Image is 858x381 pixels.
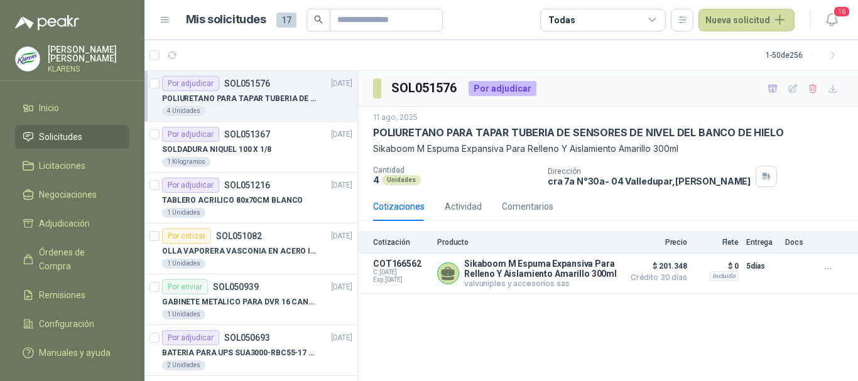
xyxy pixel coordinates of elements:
p: KLARENS [48,65,129,73]
p: POLIURETANO PARA TAPAR TUBERIA DE SENSORES DE NIVEL DEL BANCO DE HIELO [162,93,318,105]
p: Docs [785,238,810,247]
div: Por adjudicar [469,81,536,96]
p: Cantidad [373,166,538,174]
span: Configuración [39,317,94,331]
p: [DATE] [331,230,352,242]
div: 1 Unidades [162,259,205,269]
div: Por cotizar [162,228,211,244]
a: Negociaciones [15,183,129,207]
p: [DATE] [331,332,352,344]
div: Actividad [445,200,482,213]
span: Exp: [DATE] [373,276,430,284]
p: SOL051082 [216,232,262,240]
a: Solicitudes [15,125,129,149]
p: COT166562 [373,259,430,269]
div: 1 - 50 de 256 [766,45,843,65]
p: 11 ago, 2025 [373,112,418,124]
p: SOL050939 [213,282,259,291]
span: 16 [833,6,850,18]
a: Remisiones [15,283,129,307]
span: Licitaciones [39,159,85,173]
p: SOL050693 [224,333,270,342]
div: Incluido [709,271,739,281]
p: SOL051576 [224,79,270,88]
p: Producto [437,238,617,247]
p: valvuniples y accesorios sas [464,279,617,288]
p: Cotización [373,238,430,247]
button: Nueva solicitud [698,9,795,31]
span: Manuales y ayuda [39,346,111,360]
p: POLIURETANO PARA TAPAR TUBERIA DE SENSORES DE NIVEL DEL BANCO DE HIELO [373,126,783,139]
div: 1 Unidades [162,309,205,319]
p: Precio [624,238,687,247]
p: Sikaboom M Espuma Expansiva Para Relleno Y Aislamiento Amarillo 300ml [373,142,843,156]
p: [DATE] [331,281,352,293]
div: Por adjudicar [162,330,219,345]
div: 1 Unidades [162,208,205,218]
span: Inicio [39,101,59,115]
p: SOL051367 [224,130,270,139]
a: Por adjudicarSOL051576[DATE] POLIURETANO PARA TAPAR TUBERIA DE SENSORES DE NIVEL DEL BANCO DE HIE... [144,71,357,122]
h3: SOL051576 [391,78,459,98]
a: Por adjudicarSOL050693[DATE] BATERIA PARA UPS SUA3000-RBC55-17 AH Y 12V2 Unidades [144,325,357,376]
p: TABLERO ACRILICO 80x70CM BLANCO [162,195,303,207]
div: Unidades [382,175,421,185]
p: 4 [373,174,379,185]
span: $ 201.348 [624,259,687,274]
p: Dirección [548,167,751,176]
p: [DATE] [331,180,352,191]
div: 2 Unidades [162,360,205,370]
p: [DATE] [331,129,352,141]
span: Remisiones [39,288,85,302]
img: Logo peakr [15,15,79,30]
a: Adjudicación [15,212,129,235]
span: Negociaciones [39,188,97,201]
p: OLLA VAPORERA VASCONIA EN ACERO INOXIDABLE [162,245,318,257]
a: Configuración [15,312,129,336]
span: Órdenes de Compra [39,245,117,273]
div: Por adjudicar [162,76,219,91]
p: [PERSON_NAME] [PERSON_NAME] [48,45,129,63]
div: Por enviar [162,279,208,294]
div: 1 Kilogramos [162,157,210,167]
p: Sikaboom M Espuma Expansiva Para Relleno Y Aislamiento Amarillo 300ml [464,259,617,279]
p: GABINETE METALICO PARA DVR 16 CANALES [162,296,318,308]
span: Adjudicación [39,217,90,230]
div: Cotizaciones [373,200,425,213]
img: Company Logo [16,47,40,71]
h1: Mis solicitudes [186,11,266,29]
p: Flete [695,238,739,247]
div: 4 Unidades [162,106,205,116]
button: 16 [820,9,843,31]
span: Crédito 30 días [624,274,687,281]
a: Por enviarSOL050939[DATE] GABINETE METALICO PARA DVR 16 CANALES1 Unidades [144,274,357,325]
div: Comentarios [502,200,553,213]
p: Entrega [746,238,778,247]
a: Manuales y ayuda [15,341,129,365]
a: Órdenes de Compra [15,240,129,278]
a: Inicio [15,96,129,120]
a: Por cotizarSOL051082[DATE] OLLA VAPORERA VASCONIA EN ACERO INOXIDABLE1 Unidades [144,223,357,274]
div: Por adjudicar [162,127,219,142]
a: Licitaciones [15,154,129,178]
span: 17 [276,13,296,28]
span: Solicitudes [39,130,82,144]
p: [DATE] [331,78,352,90]
p: BATERIA PARA UPS SUA3000-RBC55-17 AH Y 12V [162,347,318,359]
div: Por adjudicar [162,178,219,193]
div: Todas [548,13,575,27]
span: search [314,15,323,24]
a: Por adjudicarSOL051216[DATE] TABLERO ACRILICO 80x70CM BLANCO1 Unidades [144,173,357,223]
span: C: [DATE] [373,269,430,276]
p: 5 días [746,259,778,274]
p: $ 0 [695,259,739,274]
p: cra 7a N°30a- 04 Valledupar , [PERSON_NAME] [548,176,751,186]
p: SOL051216 [224,181,270,190]
p: SOLDADURA NIQUEL 100 X 1/8 [162,144,271,156]
a: Por adjudicarSOL051367[DATE] SOLDADURA NIQUEL 100 X 1/81 Kilogramos [144,122,357,173]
